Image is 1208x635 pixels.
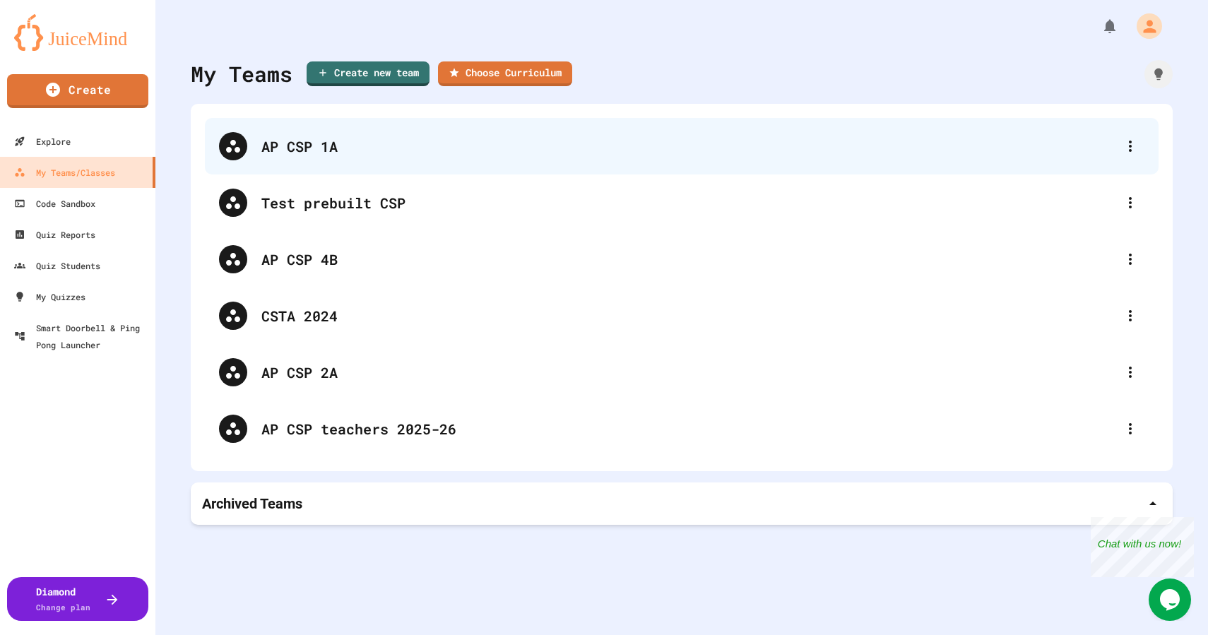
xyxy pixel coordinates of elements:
div: Diamond [36,584,90,614]
a: Create new team [307,61,430,86]
div: My Notifications [1075,14,1122,38]
div: AP CSP teachers 2025-26 [261,418,1116,439]
div: My Account [1122,10,1166,42]
img: logo-orange.svg [14,14,141,51]
a: Choose Curriculum [438,61,572,86]
div: AP CSP 1A [261,136,1116,157]
iframe: chat widget [1149,578,1194,621]
div: My Quizzes [14,288,85,305]
div: AP CSP 4B [205,231,1159,287]
a: Create [7,74,148,108]
div: My Teams [191,58,292,90]
div: Code Sandbox [14,195,95,212]
div: AP CSP 2A [205,344,1159,400]
iframe: chat widget [1091,517,1194,577]
div: AP CSP 2A [261,362,1116,383]
div: Explore [14,133,71,150]
div: CSTA 2024 [261,305,1116,326]
div: How it works [1144,60,1173,88]
div: Test prebuilt CSP [205,174,1159,231]
div: Test prebuilt CSP [261,192,1116,213]
div: Quiz Students [14,257,100,274]
div: Quiz Reports [14,226,95,243]
div: Smart Doorbell & Ping Pong Launcher [14,319,150,353]
button: DiamondChange plan [7,577,148,621]
div: CSTA 2024 [205,287,1159,344]
div: AP CSP 4B [261,249,1116,270]
div: AP CSP 1A [205,118,1159,174]
div: My Teams/Classes [14,164,115,181]
p: Archived Teams [202,494,302,514]
div: AP CSP teachers 2025-26 [205,400,1159,457]
span: Change plan [36,602,90,612]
